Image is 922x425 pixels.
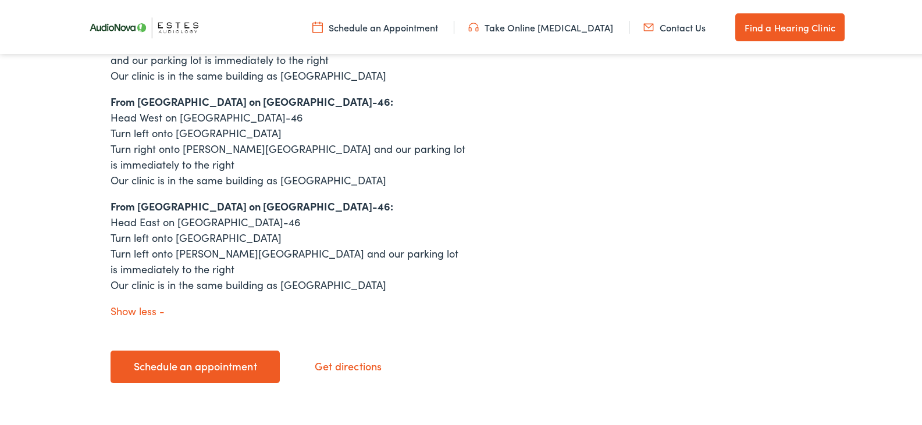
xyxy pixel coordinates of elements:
[111,197,465,291] p: Head East on [GEOGRAPHIC_DATA]-46 Turn left onto [GEOGRAPHIC_DATA] Turn left onto [PERSON_NAME][G...
[111,92,465,186] p: Head West on [GEOGRAPHIC_DATA]-46 Turn left onto [GEOGRAPHIC_DATA] Turn right onto [PERSON_NAME][...
[111,197,393,212] strong: From [GEOGRAPHIC_DATA] on [GEOGRAPHIC_DATA]-46:
[468,19,613,32] a: Take Online [MEDICAL_DATA]
[643,19,706,32] a: Contact Us
[468,19,479,32] img: utility icon
[111,303,165,316] button: Show less
[312,19,323,32] img: utility icon
[735,12,845,40] a: Find a Hearing Clinic
[111,349,280,381] a: Schedule an appointment
[111,92,393,107] strong: From [GEOGRAPHIC_DATA] on [GEOGRAPHIC_DATA]-46:
[312,19,438,32] a: Schedule an Appointment
[291,350,405,380] a: Get directions
[643,19,654,32] img: utility icon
